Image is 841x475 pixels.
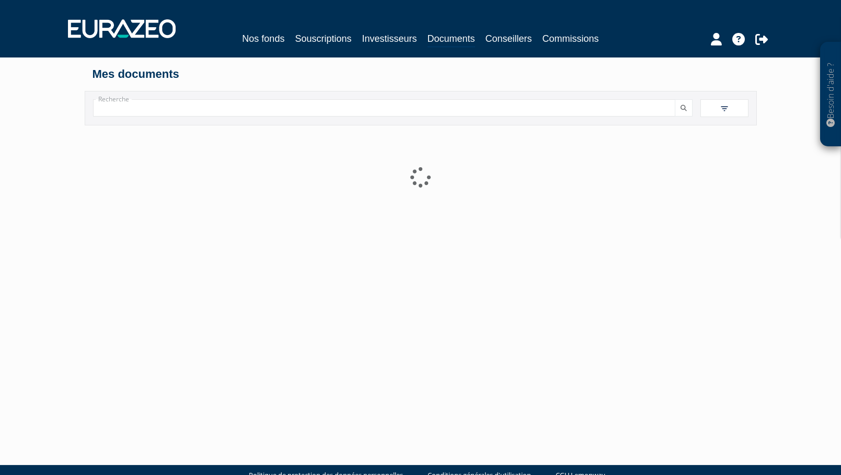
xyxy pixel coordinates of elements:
[720,104,729,113] img: filter.svg
[242,31,284,46] a: Nos fonds
[825,48,837,142] p: Besoin d'aide ?
[486,31,532,46] a: Conseillers
[93,99,675,117] input: Recherche
[68,19,176,38] img: 1732889491-logotype_eurazeo_blanc_rvb.png
[428,31,475,48] a: Documents
[543,31,599,46] a: Commissions
[295,31,351,46] a: Souscriptions
[93,68,749,80] h4: Mes documents
[362,31,417,46] a: Investisseurs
